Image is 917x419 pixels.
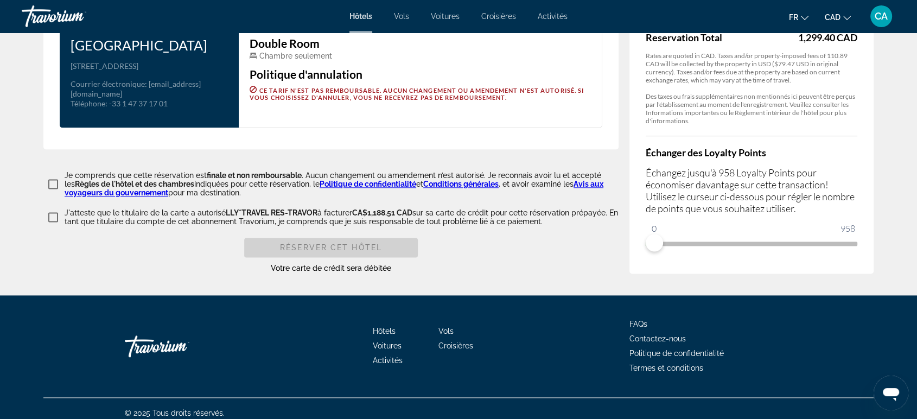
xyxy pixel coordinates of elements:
div: 1,299.40 CAD [798,31,857,43]
h3: [GEOGRAPHIC_DATA] [71,37,228,53]
a: Contactez-nous [629,334,686,343]
ngx-slider: ngx-slider [646,242,857,244]
span: Chambre seulement [259,52,332,60]
a: Avis aux voyageurs du gouvernement [65,180,603,197]
span: CA [875,11,888,22]
iframe: Bouton de lancement de la fenêtre de messagerie [874,376,908,410]
a: FAQs [629,320,647,328]
span: 0 [650,222,658,235]
p: Je comprends que cette réservation est . Aucun changement ou amendement n’est autorisé. Je reconn... [65,171,619,197]
span: © 2025 Tous droits réservés. [125,409,225,417]
a: Croisières [481,12,516,21]
span: ngx-slider [646,234,663,251]
h4: Échanger des Loyalty Points [646,147,857,158]
span: Ce tarif n'est pas remboursable. Aucun changement ou amendement n'est autorisé. Si vous choisisse... [250,87,584,101]
button: Change currency [825,9,851,25]
span: Règles de l'hôtel et des chambres [75,180,194,188]
span: Reservation Total [646,31,795,43]
a: Voitures [431,12,460,21]
p: Échangez jusqu'à 958 Loyalty Points pour économiser davantage sur cette transaction! Utilisez le ... [646,167,857,214]
a: Conditions générales [423,180,499,188]
span: : -33 1 47 37 17 01 [105,99,168,108]
a: Go Home [125,330,233,363]
span: LLY*TRAVEL RES-TRAVOR [226,208,317,217]
a: Politique de confidentialité [320,180,416,188]
a: Politique de confidentialité [629,349,724,358]
span: finale et non remboursable [207,171,302,180]
a: Hôtels [373,327,396,335]
a: Activités [373,356,403,365]
a: Croisières [438,341,473,350]
a: Vols [394,12,409,21]
span: fr [789,13,798,22]
h3: Double Room [250,37,591,49]
h3: Politique d'annulation [250,68,591,80]
button: Change language [789,9,808,25]
span: : [EMAIL_ADDRESS][DOMAIN_NAME] [71,79,201,98]
p: Des taxes ou frais supplémentaires non mentionnés ici peuvent être perçus par l'établissement au ... [646,92,857,125]
span: 958 [839,222,857,235]
a: Voitures [373,341,402,350]
a: Activités [538,12,568,21]
a: Hôtels [349,12,372,21]
span: Votre carte de crédit sera débitée [271,264,391,272]
span: CAD [825,13,840,22]
p: Rates are quoted in CAD. Taxes and/or property-imposed fees of 110.89 CAD will be collected by th... [646,52,857,84]
p: J'atteste que le titulaire de la carte a autorisé à facturer sur sa carte de crédit pour cette ré... [65,208,619,226]
button: User Menu [867,5,895,28]
a: Termes et conditions [629,364,703,372]
span: CA$1,188.51 CAD [352,208,412,217]
a: Vols [438,327,454,335]
p: [STREET_ADDRESS] [71,61,228,71]
span: Téléphone [71,99,105,108]
a: Travorium [22,2,130,30]
span: Courrier électronique [71,79,145,88]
